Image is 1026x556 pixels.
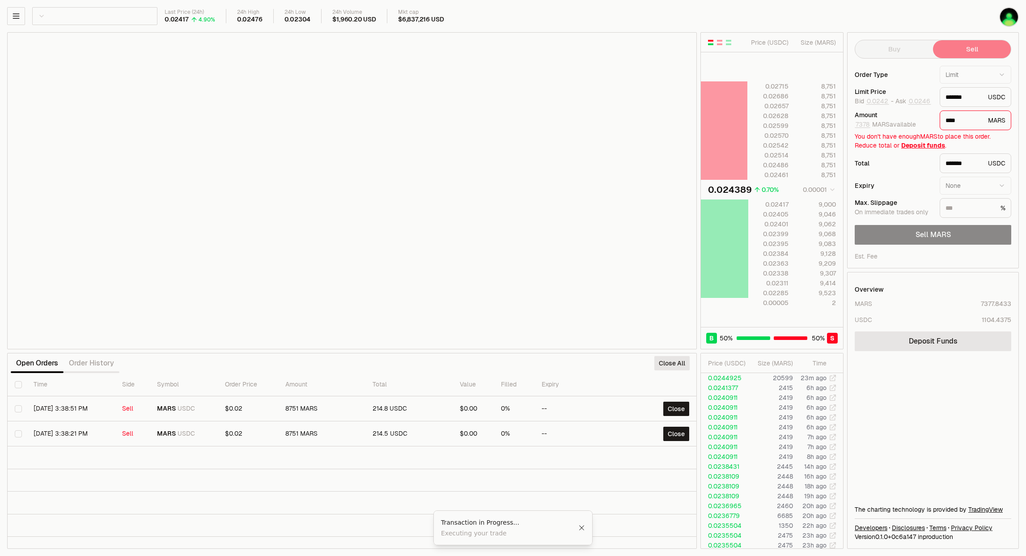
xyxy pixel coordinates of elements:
td: 0.0236965 [701,501,748,511]
div: Version 0.1.0 + in production [855,532,1011,541]
div: 8,751 [796,131,836,140]
span: MARS available [855,120,916,128]
div: Est. Fee [855,252,878,261]
div: % [940,198,1011,218]
th: Order Price [218,373,278,396]
div: Time [801,359,827,368]
div: 9,083 [796,239,836,248]
a: Privacy Policy [951,523,992,532]
th: Filled [494,373,534,396]
div: USDC [940,153,1011,173]
th: Symbol [150,373,218,396]
div: On immediate trades only [855,208,933,216]
td: 2419 [748,412,793,422]
time: 7h ago [807,433,827,441]
div: 0.02628 [749,111,789,120]
div: 0.02570 [749,131,789,140]
th: Value [453,373,494,396]
div: Sell [122,430,143,438]
div: 0.02417 [165,16,189,24]
td: 0.0236779 [701,511,748,521]
div: 8,751 [796,111,836,120]
button: Close [578,524,585,531]
span: 50 % [812,334,825,343]
div: 8,751 [796,92,836,101]
td: 0.0238109 [701,471,748,481]
td: 1350 [748,521,793,531]
div: 0.02399 [749,229,789,238]
div: 0.02461 [749,170,789,179]
button: 0.00001 [800,184,836,195]
div: 0.02405 [749,210,789,219]
button: Select row [15,430,22,437]
div: 0.02715 [749,82,789,91]
time: 6h ago [806,394,827,402]
div: Last Price (24h) [165,9,215,16]
div: 9,523 [796,289,836,297]
div: 0.02395 [749,239,789,248]
div: 8751 MARS [285,430,358,438]
a: Disclosures [892,523,925,532]
div: 24h High [237,9,263,16]
td: 0.0238431 [701,462,748,471]
td: -- [534,396,613,421]
td: 0.0240911 [701,393,748,403]
div: $6,837,216 USD [398,16,444,24]
div: 8,751 [796,102,836,110]
div: 0.02514 [749,151,789,160]
div: Overview [855,285,884,294]
td: 0.0241377 [701,383,748,393]
div: 9,000 [796,200,836,209]
div: 0.02686 [749,92,789,101]
div: 9,128 [796,249,836,258]
span: USDC [178,405,195,413]
button: Close All [654,356,690,370]
div: 8,751 [796,170,836,179]
button: None [940,177,1011,195]
div: $0.00 [460,405,487,413]
div: 9,307 [796,269,836,278]
td: 0.0240911 [701,403,748,412]
div: Size ( MARS ) [755,359,793,368]
div: Size ( MARS ) [796,38,836,47]
td: 0.0240911 [701,452,748,462]
div: 214.8 USDC [373,405,445,413]
td: 0.0240911 [701,422,748,432]
div: Expiry [855,183,933,189]
div: MARS [855,299,872,308]
td: 2475 [748,531,793,540]
div: 0.02285 [749,289,789,297]
div: 0.02384 [749,249,789,258]
div: You don't have enough MARS to place this order. Reduce total or . [855,132,1011,150]
button: Show Buy Orders Only [725,39,732,46]
time: 23h ago [802,531,827,539]
div: Price ( USDC ) [708,359,748,368]
div: 2 [796,298,836,307]
div: 0.024389 [708,183,752,196]
time: [DATE] 3:38:51 PM [34,404,88,412]
td: 0.0240911 [701,412,748,422]
div: 0.02338 [749,269,789,278]
th: Side [115,373,150,396]
td: 0.0240911 [701,432,748,442]
div: 9,068 [796,229,836,238]
td: 2419 [748,422,793,432]
button: Open Orders [11,354,64,372]
time: 16h ago [804,472,827,480]
div: $0.00 [460,430,487,438]
time: 14h ago [804,463,827,471]
div: 8,751 [796,82,836,91]
th: Time [26,373,115,396]
div: Limit Price [855,89,933,95]
span: Bid - [855,98,894,106]
div: 0.70% [762,185,779,194]
time: 18h ago [805,482,827,490]
td: 2419 [748,393,793,403]
button: Close [663,427,689,441]
span: Ask [895,98,931,106]
td: 2419 [748,403,793,412]
span: $0.02 [225,404,242,412]
div: 8,751 [796,121,836,130]
div: Sell [122,405,143,413]
div: 0.02304 [284,16,311,24]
